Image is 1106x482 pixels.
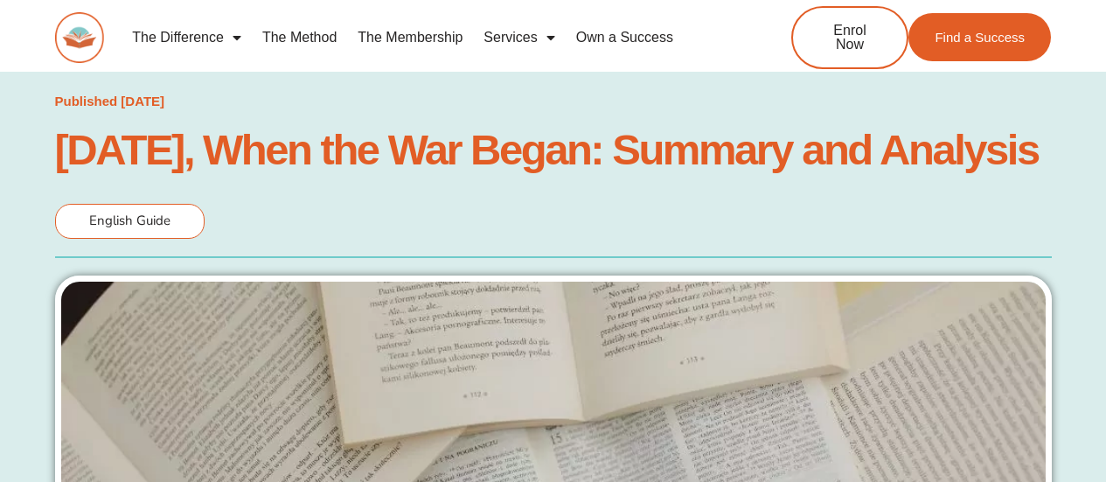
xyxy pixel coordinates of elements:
a: Services [473,17,565,58]
a: The Difference [122,17,252,58]
span: Find a Success [935,31,1025,44]
a: Find a Success [908,13,1051,61]
a: Own a Success [566,17,684,58]
a: Enrol Now [791,6,908,69]
nav: Menu [122,17,734,58]
a: The Membership [347,17,473,58]
span: English Guide [89,212,170,229]
span: Enrol Now [819,24,880,52]
span: Published [55,94,118,108]
h1: [DATE], When the War Began: Summary and Analysis [55,130,1052,169]
a: The Method [252,17,347,58]
a: Published [DATE] [55,89,165,114]
time: [DATE] [121,94,164,108]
